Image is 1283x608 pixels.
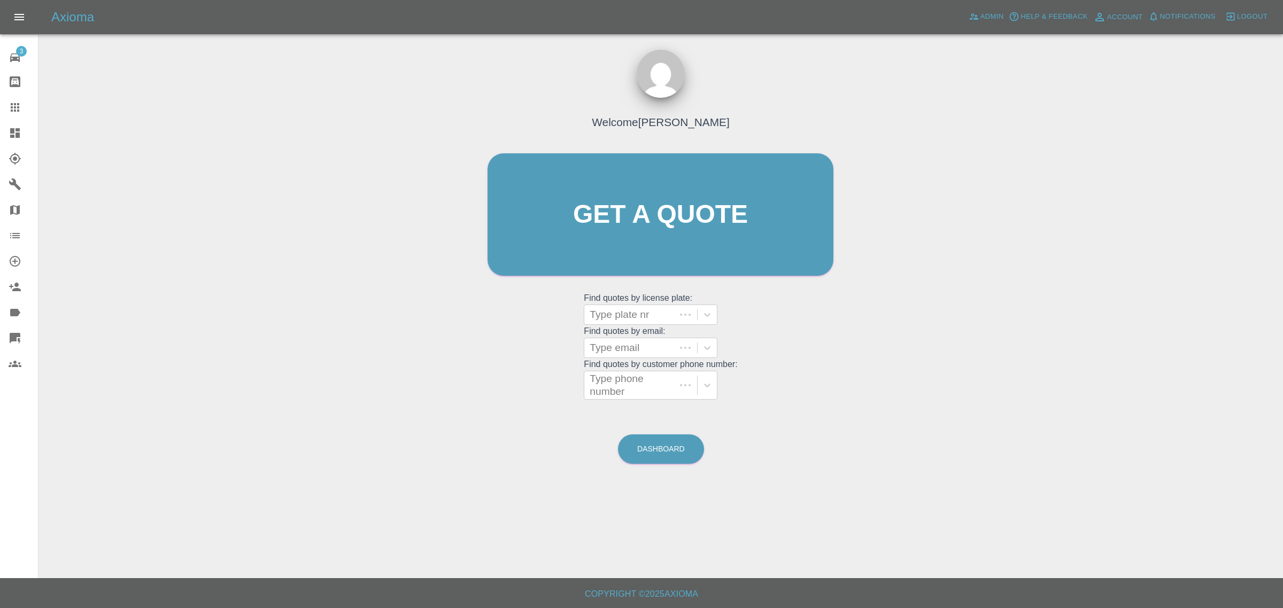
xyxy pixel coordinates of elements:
a: Admin [966,9,1007,25]
div: Type phone number [590,372,670,398]
a: Dashboard [618,434,704,464]
grid: Find quotes by email: [584,326,737,358]
button: Logout [1223,9,1270,25]
h4: Welcome [PERSON_NAME] [592,114,729,130]
grid: Find quotes by license plate: [584,293,737,325]
span: Account [1107,11,1143,24]
h5: Axioma [51,9,94,26]
span: Logout [1237,11,1267,23]
a: Account [1091,9,1146,26]
button: Help & Feedback [1006,9,1090,25]
a: Get a quote [488,153,833,276]
grid: Find quotes by customer phone number: [584,360,737,400]
button: Notifications [1146,9,1218,25]
span: 3 [16,46,27,57]
img: ... [637,50,685,98]
button: Open drawer [6,4,32,30]
span: Admin [980,11,1004,23]
span: Help & Feedback [1021,11,1087,23]
span: Notifications [1160,11,1216,23]
h6: Copyright © 2025 Axioma [9,587,1274,602]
